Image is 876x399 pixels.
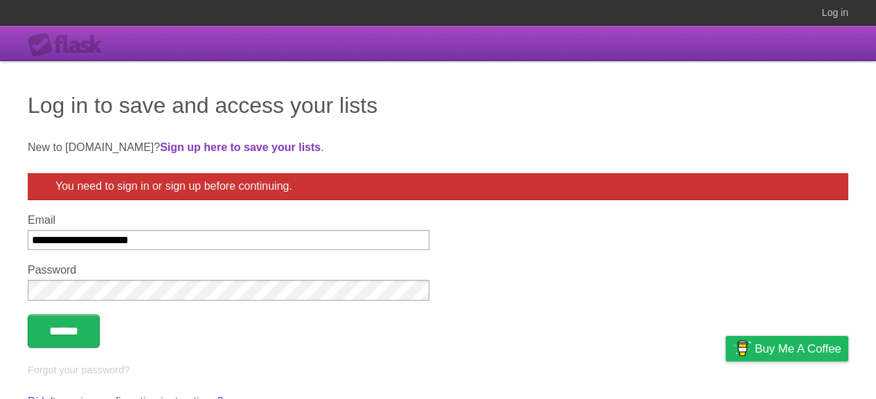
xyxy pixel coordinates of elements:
img: Buy me a coffee [733,337,751,360]
label: Password [28,264,429,276]
a: Buy me a coffee [726,336,848,362]
p: New to [DOMAIN_NAME]? . [28,139,848,156]
span: Buy me a coffee [755,337,841,361]
h1: Log in to save and access your lists [28,89,848,122]
a: Sign up here to save your lists [160,141,321,153]
a: Forgot your password? [28,364,129,375]
div: Flask [28,33,111,57]
div: You need to sign in or sign up before continuing. [28,173,848,200]
label: Email [28,214,429,227]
